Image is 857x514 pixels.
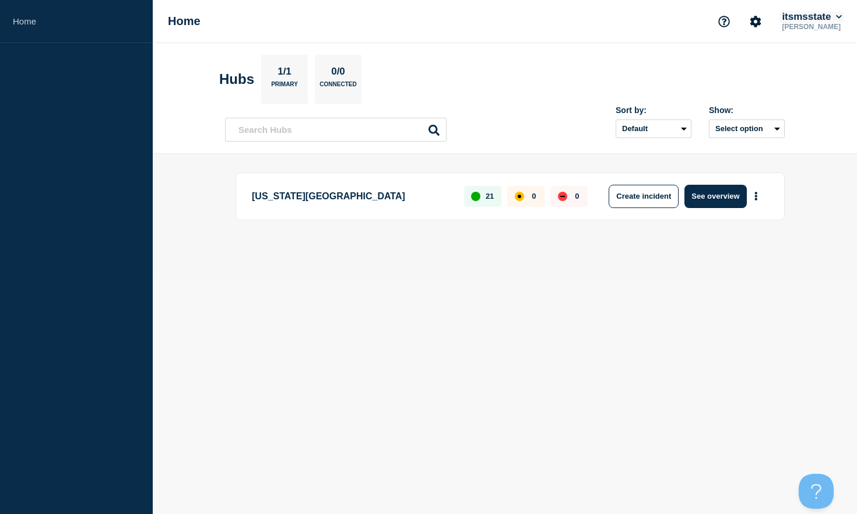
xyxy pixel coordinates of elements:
p: Connected [319,81,356,93]
p: 0 [575,192,579,200]
button: Select option [709,119,785,138]
button: Support [712,9,736,34]
p: 0/0 [327,66,350,81]
p: Primary [271,81,298,93]
div: down [558,192,567,201]
button: Account settings [743,9,768,34]
button: Create incident [609,185,679,208]
h1: Home [168,15,201,28]
h2: Hubs [219,71,254,87]
button: More actions [749,185,764,207]
button: See overview [684,185,746,208]
button: itsmsstate [779,11,844,23]
input: Search Hubs [225,118,447,142]
div: affected [515,192,524,201]
p: 0 [532,192,536,200]
div: Show: [709,105,785,115]
div: up [471,192,480,201]
iframe: Help Scout Beacon - Open [799,474,834,509]
select: Sort by [616,119,691,138]
div: Sort by: [616,105,691,115]
p: [US_STATE][GEOGRAPHIC_DATA] [252,185,451,208]
p: 21 [486,192,494,200]
p: 1/1 [273,66,296,81]
p: [PERSON_NAME] [779,23,844,31]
